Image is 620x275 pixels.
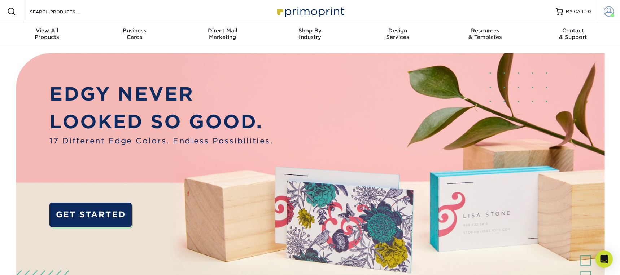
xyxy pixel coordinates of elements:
div: Open Intercom Messenger [595,250,613,268]
div: & Templates [441,27,529,40]
span: Resources [441,27,529,34]
a: Direct MailMarketing [179,23,266,46]
a: View AllProducts [3,23,91,46]
div: & Support [529,27,617,40]
p: LOOKED SO GOOD. [49,108,273,136]
span: Business [91,27,179,34]
span: Design [354,27,441,34]
a: BusinessCards [91,23,179,46]
img: Primoprint [274,4,346,19]
iframe: Google Customer Reviews [2,253,61,272]
div: Cards [91,27,179,40]
a: GET STARTED [49,203,132,227]
a: DesignServices [354,23,441,46]
span: 0 [588,9,591,14]
span: View All [3,27,91,34]
span: Shop By [266,27,354,34]
span: Direct Mail [179,27,266,34]
div: Industry [266,27,354,40]
p: EDGY NEVER [49,80,273,108]
span: Contact [529,27,617,34]
a: Resources& Templates [441,23,529,46]
span: 17 Different Edge Colors. Endless Possibilities. [49,136,273,147]
div: Marketing [179,27,266,40]
a: Shop ByIndustry [266,23,354,46]
a: Contact& Support [529,23,617,46]
div: Products [3,27,91,40]
div: Services [354,27,441,40]
span: MY CART [566,9,586,15]
input: SEARCH PRODUCTS..... [29,7,100,16]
